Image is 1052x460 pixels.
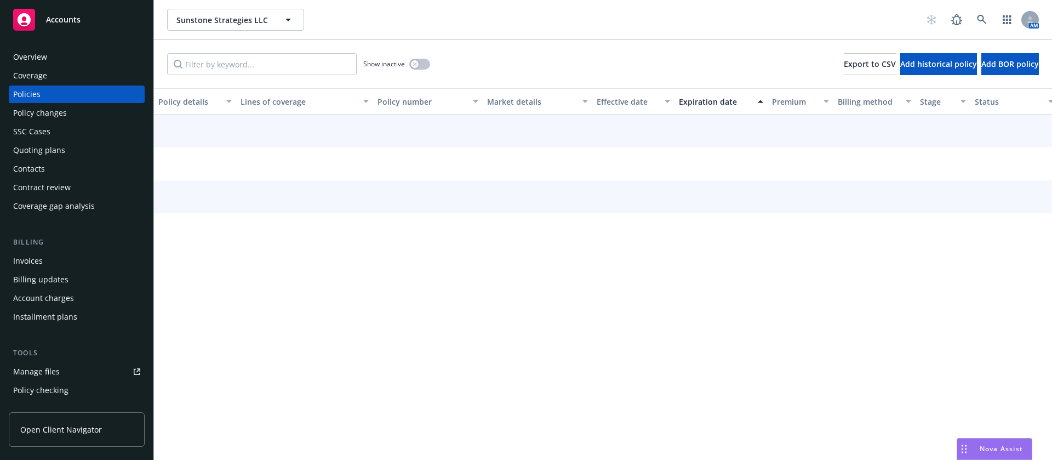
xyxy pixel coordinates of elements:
[597,96,658,107] div: Effective date
[9,4,145,35] a: Accounts
[9,348,145,359] div: Tools
[592,88,674,115] button: Effective date
[167,9,304,31] button: Sunstone Strategies LLC
[46,15,81,24] span: Accounts
[154,88,236,115] button: Policy details
[9,123,145,140] a: SSC Cases
[13,179,71,196] div: Contract review
[833,88,916,115] button: Billing method
[483,88,592,115] button: Market details
[13,104,67,122] div: Policy changes
[975,96,1042,107] div: Status
[920,96,954,107] div: Stage
[996,9,1018,31] a: Switch app
[9,67,145,84] a: Coverage
[9,400,145,418] a: Manage exposures
[9,86,145,103] a: Policies
[946,9,968,31] a: Report a Bug
[13,308,77,326] div: Installment plans
[373,88,483,115] button: Policy number
[674,88,768,115] button: Expiration date
[13,48,47,66] div: Overview
[9,179,145,196] a: Contract review
[844,59,896,69] span: Export to CSV
[981,53,1039,75] button: Add BOR policy
[241,96,357,107] div: Lines of coverage
[9,289,145,307] a: Account charges
[9,160,145,178] a: Contacts
[13,86,41,103] div: Policies
[9,104,145,122] a: Policy changes
[487,96,576,107] div: Market details
[13,400,83,418] div: Manage exposures
[9,363,145,381] a: Manage files
[980,444,1023,453] span: Nova Assist
[13,363,60,381] div: Manage files
[363,59,405,69] span: Show inactive
[921,9,942,31] a: Start snowing
[679,96,751,107] div: Expiration date
[13,271,68,288] div: Billing updates
[9,252,145,270] a: Invoices
[176,14,271,26] span: Sunstone Strategies LLC
[838,96,899,107] div: Billing method
[158,96,220,107] div: Policy details
[378,96,466,107] div: Policy number
[9,308,145,326] a: Installment plans
[916,88,970,115] button: Stage
[9,197,145,215] a: Coverage gap analysis
[768,88,833,115] button: Premium
[981,59,1039,69] span: Add BOR policy
[13,67,47,84] div: Coverage
[13,252,43,270] div: Invoices
[20,424,102,435] span: Open Client Navigator
[13,197,95,215] div: Coverage gap analysis
[236,88,373,115] button: Lines of coverage
[9,271,145,288] a: Billing updates
[9,48,145,66] a: Overview
[957,438,1032,460] button: Nova Assist
[957,439,971,459] div: Drag to move
[9,382,145,399] a: Policy checking
[13,123,50,140] div: SSC Cases
[971,9,993,31] a: Search
[13,382,68,399] div: Policy checking
[167,53,357,75] input: Filter by keyword...
[13,289,74,307] div: Account charges
[772,96,817,107] div: Premium
[13,141,65,159] div: Quoting plans
[13,160,45,178] div: Contacts
[844,53,896,75] button: Export to CSV
[9,141,145,159] a: Quoting plans
[900,59,977,69] span: Add historical policy
[900,53,977,75] button: Add historical policy
[9,237,145,248] div: Billing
